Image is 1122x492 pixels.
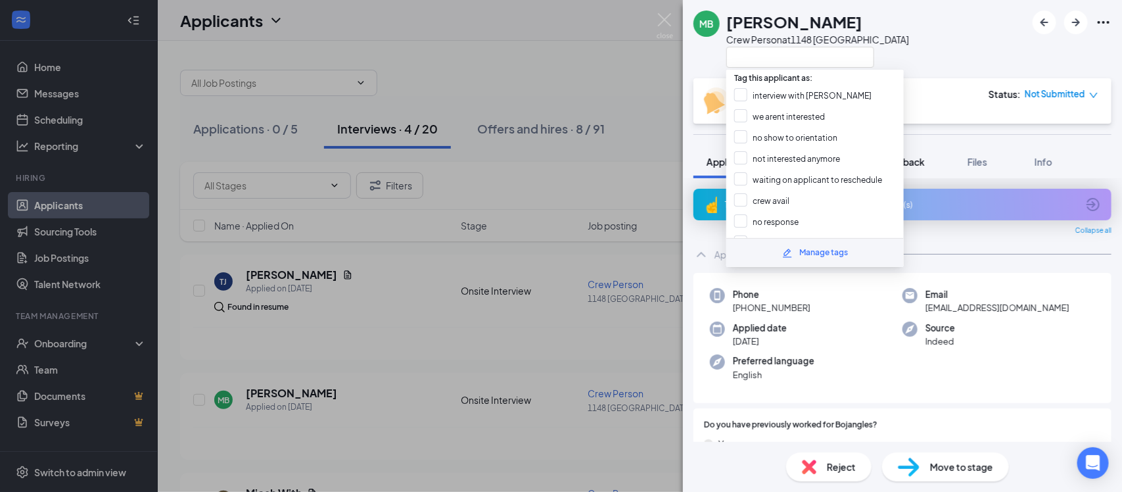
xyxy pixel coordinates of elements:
[1089,91,1098,100] span: down
[733,288,810,301] span: Phone
[1096,14,1111,30] svg: Ellipses
[1068,14,1084,30] svg: ArrowRight
[733,322,787,335] span: Applied date
[1085,197,1101,212] svg: ArrowCircle
[699,17,714,30] div: MB
[693,247,709,262] svg: ChevronUp
[733,335,787,348] span: [DATE]
[925,288,1069,301] span: Email
[799,247,848,259] div: Manage tags
[726,11,862,33] h1: [PERSON_NAME]
[989,87,1021,101] div: Status :
[1033,11,1056,34] button: ArrowLeftNew
[733,355,814,368] span: Preferred language
[1035,156,1052,168] span: Info
[1025,87,1085,101] span: Not Submitted
[925,301,1069,314] span: [EMAIL_ADDRESS][DOMAIN_NAME]
[704,419,877,431] span: Do you have previously worked for Bojangles?
[1077,447,1109,479] div: Open Intercom Messenger
[782,248,793,258] svg: Pencil
[726,33,909,46] div: Crew Person at 1148 [GEOGRAPHIC_DATA]
[1064,11,1088,34] button: ArrowRight
[733,301,810,314] span: [PHONE_NUMBER]
[714,248,763,261] div: Application
[1075,226,1111,236] span: Collapse all
[968,156,987,168] span: Files
[726,65,820,86] span: Tag this applicant as:
[827,460,856,474] span: Reject
[925,335,955,348] span: Indeed
[707,156,757,168] span: Application
[733,368,814,381] span: English
[1037,14,1052,30] svg: ArrowLeftNew
[718,437,734,451] span: Yes
[925,322,955,335] span: Source
[930,460,993,474] span: Move to stage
